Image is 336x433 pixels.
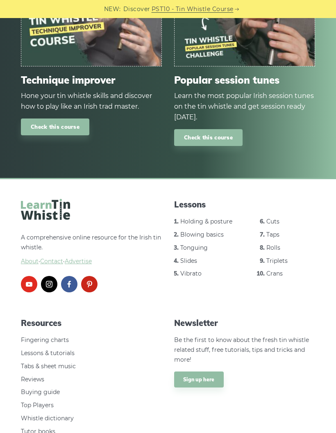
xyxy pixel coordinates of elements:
a: pinterest [81,276,98,292]
a: Triplets [266,257,288,264]
a: instagram [41,276,57,292]
a: facebook [61,276,77,292]
a: Vibrato [180,270,202,277]
a: Blowing basics [180,231,224,238]
span: Advertise [65,258,92,265]
a: About [21,258,39,265]
span: Lessons [174,199,315,210]
a: Tonguing [180,244,208,251]
span: Popular session tunes [174,74,315,86]
span: Newsletter [174,317,315,329]
p: A comprehensive online resource for the Irish tin whistle. [21,233,162,266]
a: Holding & posture [180,218,232,225]
div: Hone your tin whistle skills and discover how to play like an Irish trad master. [21,91,162,112]
div: Learn the most popular Irish session tunes on the tin whistle and get session ready [DATE]. [174,91,315,123]
a: Whistle dictionary [21,415,74,422]
a: Crans [266,270,283,277]
span: Technique improver [21,74,162,86]
a: Tabs & sheet music [21,362,76,370]
span: Resources [21,317,162,329]
a: Lessons & tutorials [21,349,75,357]
span: Discover [123,5,150,14]
span: NEW: [104,5,121,14]
a: Rolls [266,244,280,251]
a: Cuts [266,218,279,225]
a: Buying guide [21,388,60,396]
span: · [21,257,162,267]
a: youtube [21,276,37,292]
a: Contact·Advertise [40,258,92,265]
a: Check this course [174,129,243,146]
img: LearnTinWhistle.com [21,199,70,220]
a: Slides [180,257,197,264]
a: Sign up here [174,371,224,388]
a: Taps [266,231,279,238]
p: Be the first to know about the fresh tin whistle related stuff, free tutorials, tips and tricks a... [174,335,315,365]
span: Contact [40,258,63,265]
a: Check this course [21,119,89,135]
a: Top Players [21,401,54,409]
a: PST10 - Tin Whistle Course [152,5,234,14]
a: Reviews [21,376,44,383]
a: Fingering charts [21,336,69,344]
